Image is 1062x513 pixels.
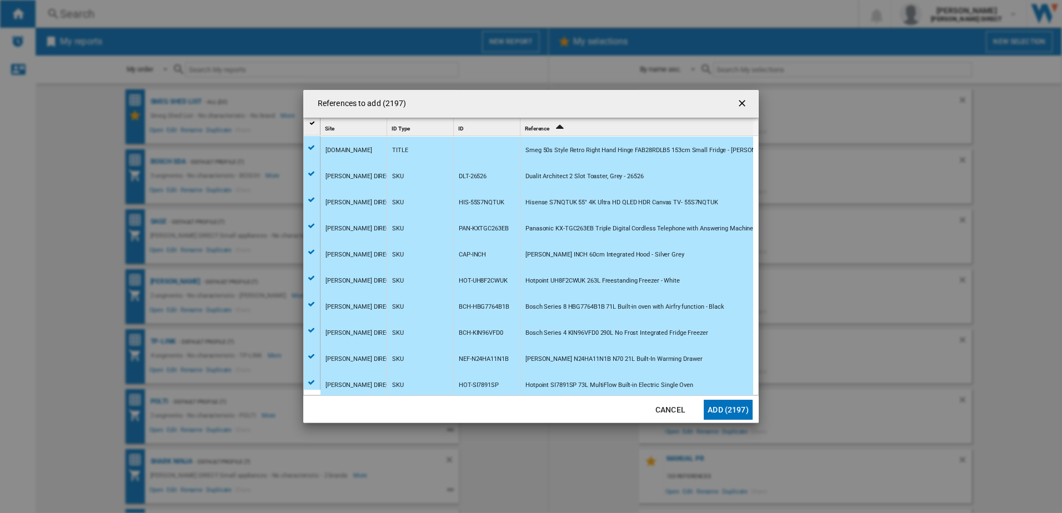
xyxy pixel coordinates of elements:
[325,346,394,372] div: [PERSON_NAME] DIRECT
[458,125,464,132] span: ID
[525,138,804,163] div: Smeg 50s Style Retro Right Hand Hinge FAB28RDLB5 153cm Small Fridge - [PERSON_NAME] - D Rated
[459,294,509,320] div: BCH-HBG7764B1B
[312,98,406,109] h4: References to add (2197)
[456,118,520,135] div: ID Sort None
[525,346,702,372] div: [PERSON_NAME] N24HA11N1B N70 21L Built-In Warming Drawer
[392,242,404,268] div: SKU
[392,268,404,294] div: SKU
[459,242,486,268] div: CAP-INCH
[459,373,499,398] div: HOT-SI7891SP
[646,400,695,420] button: Cancel
[325,125,334,132] span: Site
[392,164,404,189] div: SKU
[456,118,520,135] div: Sort None
[392,373,404,398] div: SKU
[523,118,753,135] div: Reference Sort Ascending
[392,190,404,215] div: SKU
[325,373,394,398] div: [PERSON_NAME] DIRECT
[459,346,509,372] div: NEF-N24HA11N1B
[550,125,568,132] span: Sort Ascending
[523,118,753,135] div: Sort Ascending
[325,164,394,189] div: [PERSON_NAME] DIRECT
[389,118,453,135] div: Sort None
[459,268,508,294] div: HOT-UH8F2CWUK
[325,216,394,242] div: [PERSON_NAME] DIRECT
[459,216,509,242] div: PAN-KXTGC263EB
[323,118,387,135] div: Sort None
[392,320,404,346] div: SKU
[737,98,750,111] ng-md-icon: getI18NText('BUTTONS.CLOSE_DIALOG')
[525,164,644,189] div: Dualit Architect 2 Slot Toaster, Grey - 26526
[732,93,754,115] button: getI18NText('BUTTONS.CLOSE_DIALOG')
[392,346,404,372] div: SKU
[459,190,504,215] div: HIS-55S7NQTUK
[392,138,408,163] div: TITLE
[525,242,684,268] div: [PERSON_NAME] INCH 60cm Integrated Hood - Silver Grey
[525,320,708,346] div: Bosch Series 4 KIN96VFD0 290L No Frost Integrated Fridge Freezer
[525,125,549,132] span: Reference
[325,268,394,294] div: [PERSON_NAME] DIRECT
[459,320,503,346] div: BCH-KIN96VFD0
[704,400,753,420] button: Add (2197)
[323,118,387,135] div: Site Sort None
[392,216,404,242] div: SKU
[325,320,394,346] div: [PERSON_NAME] DIRECT
[325,138,372,163] div: [DOMAIN_NAME]
[525,373,693,398] div: Hotpoint SI7891SP 73L MultiFlow Built-in Electric Single Oven
[525,268,680,294] div: Hotpoint UH8F2CWUK 263L Freestanding Freezer - White
[325,190,394,215] div: [PERSON_NAME] DIRECT
[392,125,410,132] span: ID Type
[389,118,453,135] div: ID Type Sort None
[392,294,404,320] div: SKU
[525,294,724,320] div: Bosch Series 8 HBG7764B1B 71L Built-in oven with Airfry function - Black
[325,294,394,320] div: [PERSON_NAME] DIRECT
[459,164,487,189] div: DLT-26526
[325,242,394,268] div: [PERSON_NAME] DIRECT
[525,190,718,215] div: Hisense S7NQTUK 55" 4K Ultra HD QLED HDR Canvas TV- 55S7NQTUK
[525,216,753,242] div: Panasonic KX-TGC263EB Triple Digital Cordless Telephone with Answering Machine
